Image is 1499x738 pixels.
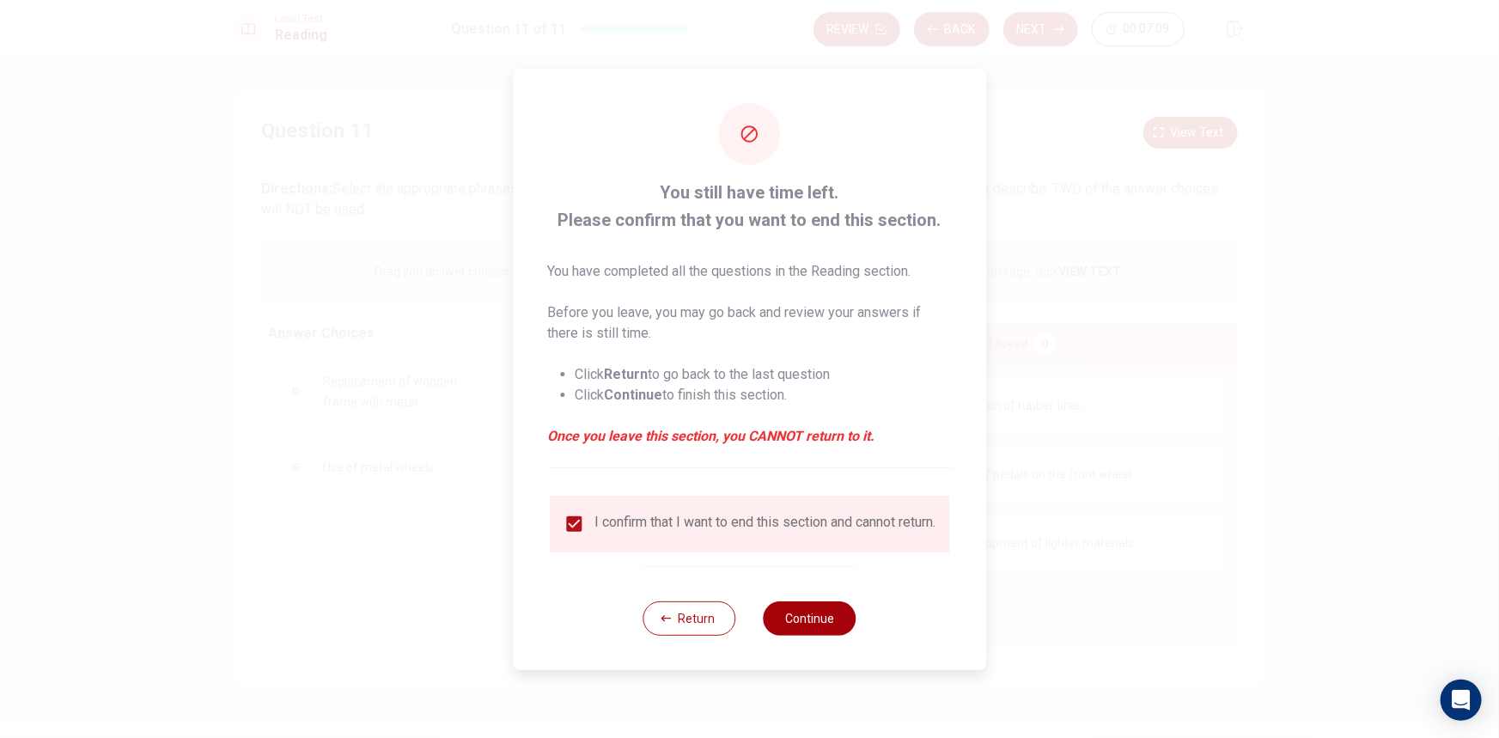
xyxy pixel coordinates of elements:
div: Open Intercom Messenger [1441,680,1482,721]
em: Once you leave this section, you CANNOT return to it. [547,426,952,447]
li: Click to go back to the last question [575,364,952,385]
p: You have completed all the questions in the Reading section. [547,261,952,282]
strong: Continue [604,387,662,403]
div: I confirm that I want to end this section and cannot return. [594,514,935,534]
strong: Return [604,366,648,382]
button: Return [643,601,736,636]
p: Before you leave, you may go back and review your answers if there is still time. [547,302,952,344]
span: You still have time left. Please confirm that you want to end this section. [547,179,952,234]
li: Click to finish this section. [575,385,952,406]
button: Continue [764,601,856,636]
